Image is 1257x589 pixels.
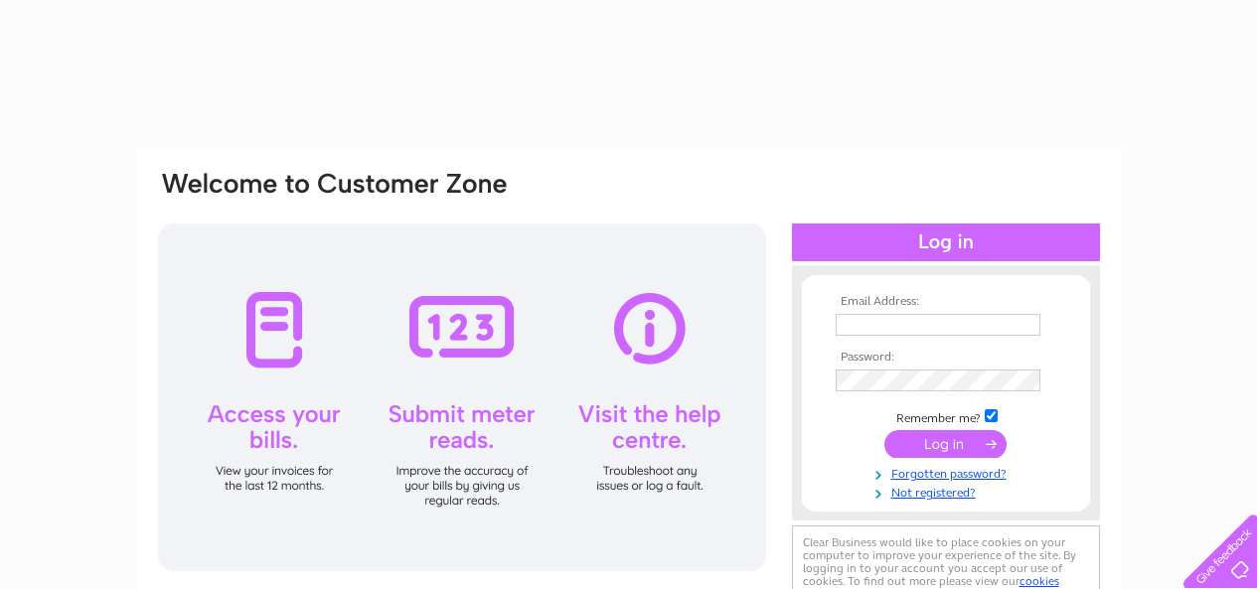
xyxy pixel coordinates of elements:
[836,482,1061,501] a: Not registered?
[836,463,1061,482] a: Forgotten password?
[884,430,1007,458] input: Submit
[831,406,1061,426] td: Remember me?
[831,295,1061,309] th: Email Address:
[831,351,1061,365] th: Password:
